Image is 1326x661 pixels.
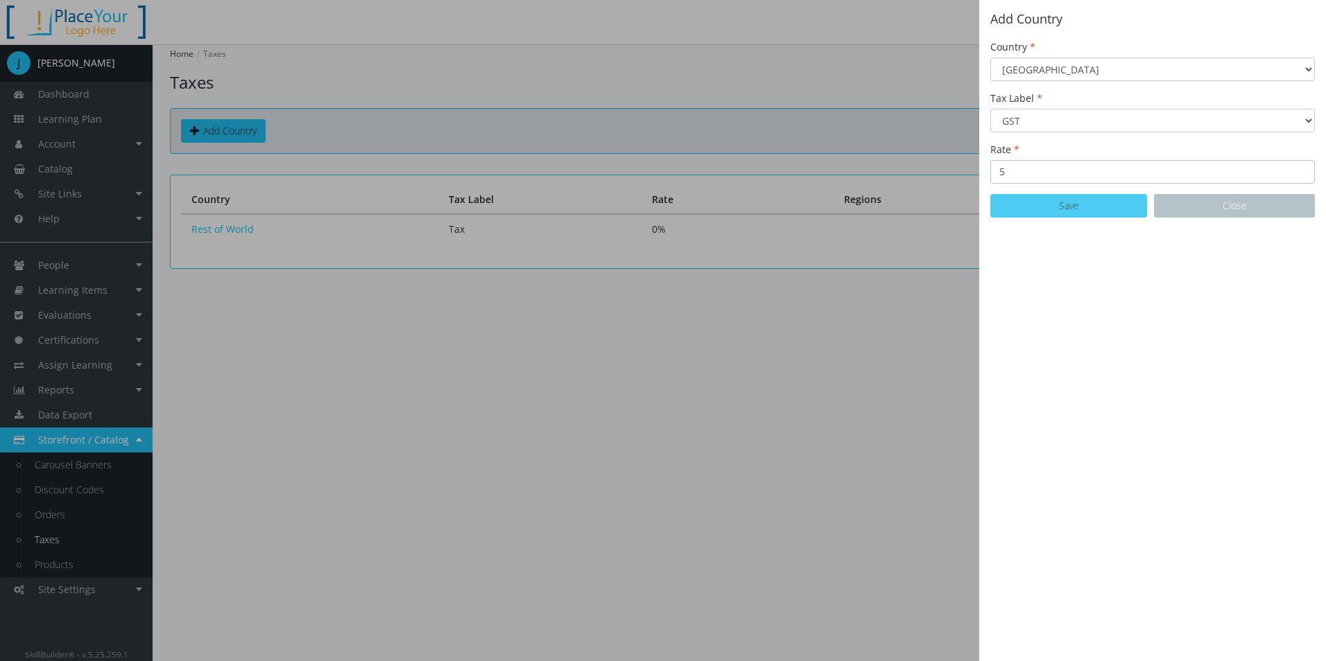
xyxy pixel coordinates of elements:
[990,143,1019,157] label: Rate
[1154,194,1315,218] button: Close
[990,40,1035,54] label: Country
[990,194,1147,218] button: Save
[990,12,1315,26] h2: Add Country
[990,91,1042,105] label: Tax Label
